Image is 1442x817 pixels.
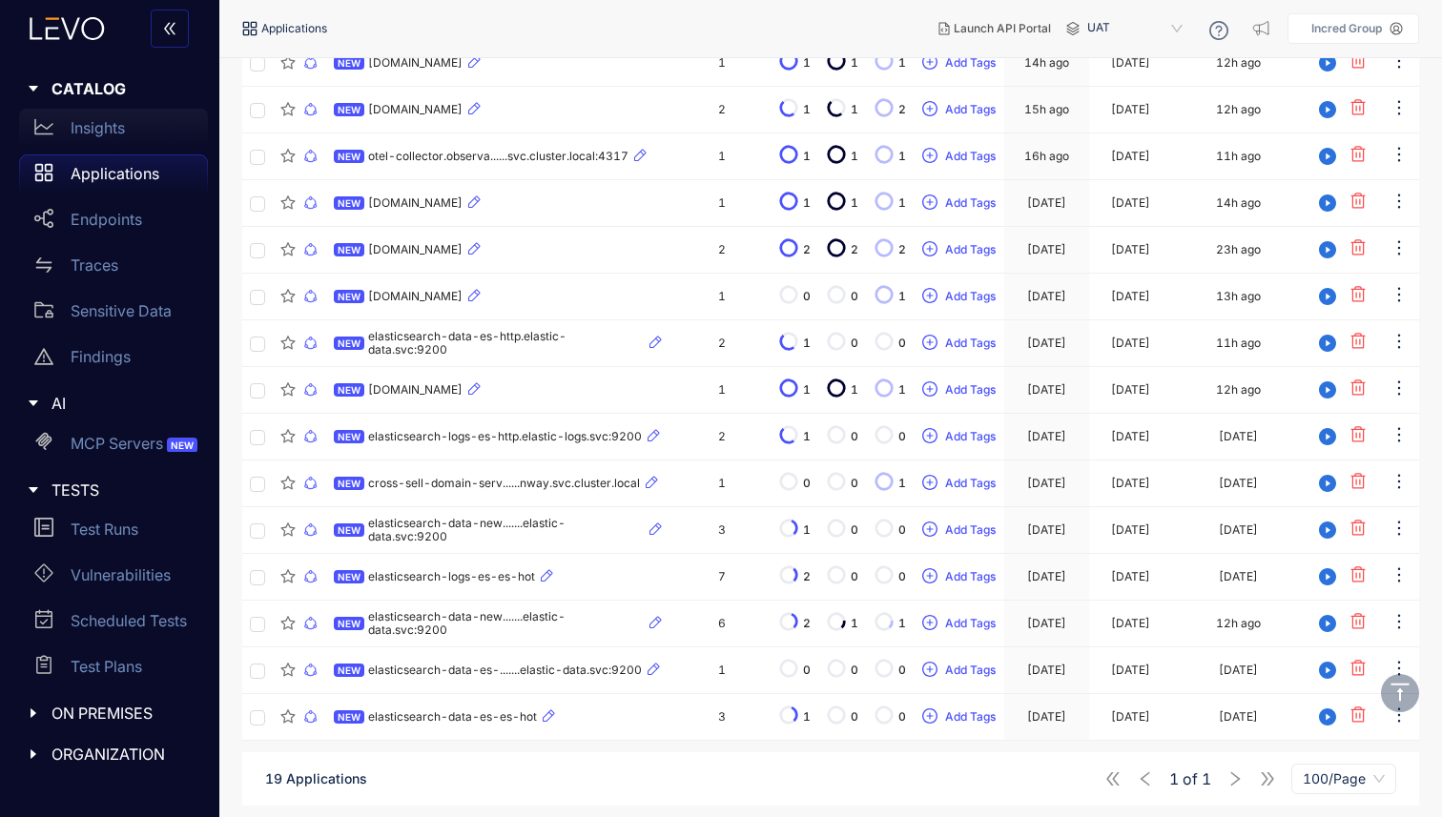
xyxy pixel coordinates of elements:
[280,476,296,491] span: star
[945,150,996,163] span: Add Tags
[71,521,138,538] p: Test Runs
[1389,608,1410,639] button: ellipsis
[1216,337,1261,350] div: 11h ago
[1219,570,1258,583] div: [DATE]
[19,154,208,200] a: Applications
[19,200,208,246] a: Endpoints
[945,337,996,350] span: Add Tags
[51,746,193,763] span: ORGANIZATION
[803,617,811,630] span: 2
[27,747,40,761] span: caret-right
[922,241,937,258] span: plus-circle
[71,348,131,365] p: Findings
[922,615,937,632] span: plus-circle
[280,709,296,725] span: star
[1313,615,1342,632] span: play-circle
[898,383,906,397] span: 1
[1389,681,1411,704] span: vertical-align-top
[945,710,996,724] span: Add Tags
[11,470,208,510] div: TESTS
[898,243,906,256] span: 2
[923,13,1066,44] button: Launch API Portal
[1216,103,1261,116] div: 12h ago
[945,477,996,490] span: Add Tags
[1389,375,1410,405] button: ellipsis
[1111,290,1150,303] div: [DATE]
[1313,662,1342,679] span: play-circle
[1389,421,1410,452] button: ellipsis
[11,69,208,109] div: CATALOG
[921,281,997,312] button: plus-circleAdd Tags
[851,150,858,163] span: 1
[334,243,364,256] span: NEW
[1389,94,1410,125] button: ellipsis
[71,119,125,136] p: Insights
[1389,235,1410,265] button: ellipsis
[11,734,208,774] div: ORGANIZATION
[1216,383,1261,397] div: 12h ago
[1313,241,1342,258] span: play-circle
[1313,381,1342,398] span: play-circle
[803,570,811,583] span: 2
[1313,335,1342,352] span: play-circle
[922,101,937,118] span: plus-circle
[19,246,208,292] a: Traces
[1312,328,1343,358] button: play-circle
[368,150,628,163] span: otel-collector.observa......svc.cluster.local:4317
[851,710,858,724] span: 0
[1312,702,1343,732] button: play-circle
[51,395,193,412] span: AI
[1111,430,1150,443] div: [DATE]
[334,150,364,163] span: NEW
[921,468,997,499] button: plus-circleAdd Tags
[921,421,997,452] button: plus-circleAdd Tags
[334,56,364,70] span: NEW
[803,196,811,210] span: 1
[945,56,996,70] span: Add Tags
[334,664,364,677] span: NEW
[280,429,296,444] span: star
[922,662,937,679] span: plus-circle
[1390,238,1409,260] span: ellipsis
[1027,290,1066,303] div: [DATE]
[334,617,364,630] span: NEW
[1390,285,1409,307] span: ellipsis
[898,337,906,350] span: 0
[851,196,858,210] span: 1
[27,82,40,95] span: caret-right
[921,375,997,405] button: plus-circleAdd Tags
[1390,659,1409,681] span: ellipsis
[1390,519,1409,541] span: ellipsis
[1312,235,1343,265] button: play-circle
[51,481,193,499] span: TESTS
[1313,568,1342,585] span: play-circle
[674,414,771,460] td: 2
[674,647,771,694] td: 1
[334,477,364,490] span: NEW
[898,523,906,537] span: 0
[1216,56,1261,70] div: 12h ago
[280,289,296,304] span: star
[34,255,53,275] span: swap
[921,515,997,545] button: plus-circleAdd Tags
[19,602,208,647] a: Scheduled Tests
[851,290,858,303] span: 0
[674,40,771,87] td: 1
[71,566,171,583] p: Vulnerabilities
[19,647,208,693] a: Test Plans
[898,150,906,163] span: 1
[1024,150,1069,163] div: 16h ago
[1312,188,1343,218] button: play-circle
[1313,101,1342,118] span: play-circle
[1027,570,1066,583] div: [DATE]
[922,54,937,71] span: plus-circle
[851,243,858,256] span: 2
[803,103,811,116] span: 1
[674,694,771,741] td: 3
[368,243,463,256] span: [DOMAIN_NAME]
[921,328,997,358] button: plus-circleAdd Tags
[851,337,858,350] span: 0
[167,438,197,453] span: NEW
[71,165,159,182] p: Applications
[11,383,208,423] div: AI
